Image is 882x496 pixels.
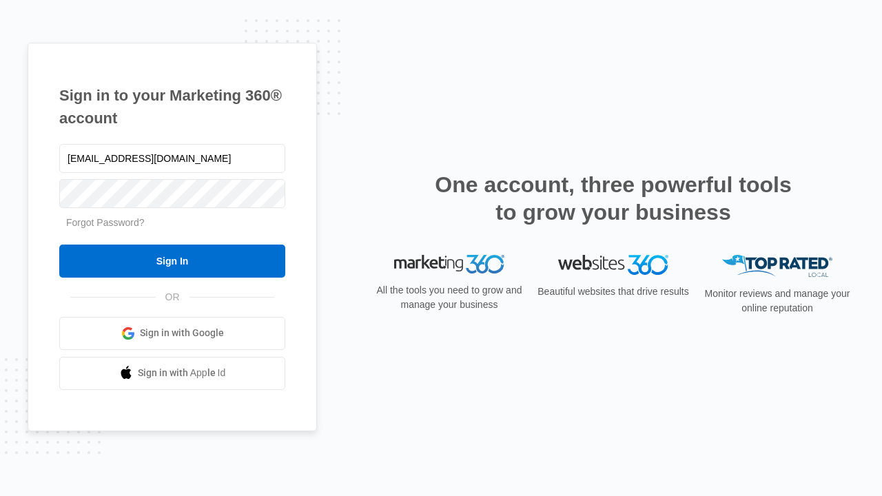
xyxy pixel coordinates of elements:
[700,287,854,316] p: Monitor reviews and manage your online reputation
[372,283,526,312] p: All the tools you need to grow and manage your business
[431,171,796,226] h2: One account, three powerful tools to grow your business
[722,255,832,278] img: Top Rated Local
[66,217,145,228] a: Forgot Password?
[394,255,504,274] img: Marketing 360
[558,255,668,275] img: Websites 360
[140,326,224,340] span: Sign in with Google
[59,144,285,173] input: Email
[138,366,226,380] span: Sign in with Apple Id
[59,245,285,278] input: Sign In
[59,357,285,390] a: Sign in with Apple Id
[59,84,285,130] h1: Sign in to your Marketing 360® account
[156,290,189,304] span: OR
[536,285,690,299] p: Beautiful websites that drive results
[59,317,285,350] a: Sign in with Google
